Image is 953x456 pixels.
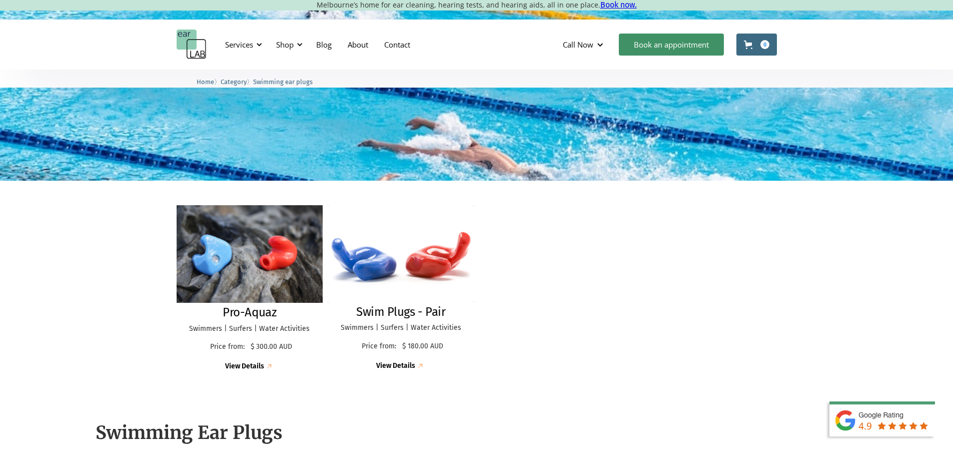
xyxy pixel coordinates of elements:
a: Pro-AquazPro-AquazSwimmers | Surfers | Water ActivitiesPrice from:$ 300.00 AUDView Details [177,205,323,371]
div: View Details [225,362,264,371]
strong: Swimming Ear Plugs [96,421,283,444]
a: Home [197,77,214,86]
div: Services [225,40,253,50]
div: Shop [276,40,294,50]
a: Contact [376,30,418,59]
a: Open cart [736,34,777,56]
div: View Details [376,362,415,370]
div: Call Now [555,30,614,60]
span: Home [197,78,214,86]
p: Swimmers | Surfers | Water Activities [338,324,464,332]
li: 〉 [221,77,253,87]
li: 〉 [197,77,221,87]
h2: Pro-Aquaz [223,305,276,320]
a: Book an appointment [619,34,724,56]
a: Category [221,77,247,86]
div: Services [219,30,265,60]
p: $ 300.00 AUD [251,343,292,351]
div: 0 [760,40,769,49]
span: Category [221,78,247,86]
div: Shop [270,30,306,60]
a: home [177,30,207,60]
img: Swim Plugs - Pair [328,205,474,302]
h2: Swim Plugs - Pair [356,305,445,319]
p: Swimmers | Surfers | Water Activities [187,325,313,333]
a: Swimming ear plugs [253,77,313,86]
p: $ 180.00 AUD [402,342,443,351]
p: Price from: [359,342,400,351]
a: Swim Plugs - PairSwim Plugs - PairSwimmers | Surfers | Water ActivitiesPrice from:$ 180.00 AUDVie... [328,205,474,371]
p: Price from: [207,343,248,351]
img: Pro-Aquaz [169,200,330,307]
a: About [340,30,376,59]
a: Blog [308,30,340,59]
div: Call Now [563,40,593,50]
span: Swimming ear plugs [253,78,313,86]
